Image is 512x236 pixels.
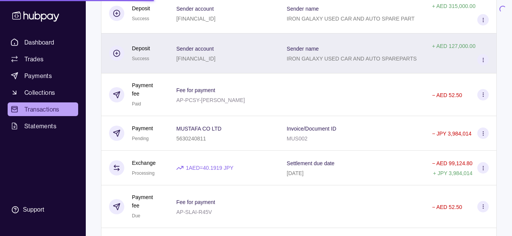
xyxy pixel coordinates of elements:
[8,69,78,83] a: Payments
[132,136,149,141] span: Pending
[132,56,149,61] span: Success
[432,92,462,98] p: − AED 52.50
[132,171,154,176] span: Processing
[132,101,141,107] span: Paid
[176,199,215,205] p: Fee for payment
[432,131,472,137] p: − JPY 3,984,014
[132,124,153,132] p: Payment
[287,16,415,22] p: IRON GALAXY USED CAR AND AUTO SPARE PART
[432,160,472,166] p: − AED 99,124.80
[287,126,336,132] p: Invoice/Document ID
[8,52,78,66] a: Trades
[8,86,78,99] a: Collections
[176,6,213,12] p: Sender account
[176,56,215,62] p: [FINANCIAL_ID]
[24,105,59,114] span: Transactions
[176,126,221,132] p: MUSTAFA CO LTD
[176,136,206,142] p: 5630240811
[186,164,233,172] p: 1 AED = 40.1919 JPY
[432,3,475,9] p: + AED 315,000.00
[432,204,462,210] p: − AED 52.50
[132,16,149,21] span: Success
[287,160,334,166] p: Settlement due date
[176,87,215,93] p: Fee for payment
[176,209,212,215] p: AP-SLAI-R45V
[287,56,417,62] p: IRON GALAXY USED CAR AND AUTO SPAREPARTS
[8,202,78,218] a: Support
[24,71,52,80] span: Payments
[24,88,55,97] span: Collections
[24,121,56,131] span: Statements
[132,44,150,53] p: Deposit
[287,170,303,176] p: [DATE]
[132,4,150,13] p: Deposit
[432,43,475,49] p: + AED 127,000.00
[287,6,319,12] p: Sender name
[132,81,161,98] p: Payment fee
[433,170,473,176] p: + JPY 3,984,014
[176,46,213,52] p: Sender account
[8,35,78,49] a: Dashboard
[176,16,215,22] p: [FINANCIAL_ID]
[24,38,55,47] span: Dashboard
[132,213,140,218] span: Due
[287,46,319,52] p: Sender name
[132,193,161,210] p: Payment fee
[8,119,78,133] a: Statements
[132,159,156,167] p: Exchange
[176,97,245,103] p: AP-PCSY-[PERSON_NAME]
[23,206,44,214] div: Support
[287,136,307,142] p: MUS002
[8,102,78,116] a: Transactions
[24,54,43,64] span: Trades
